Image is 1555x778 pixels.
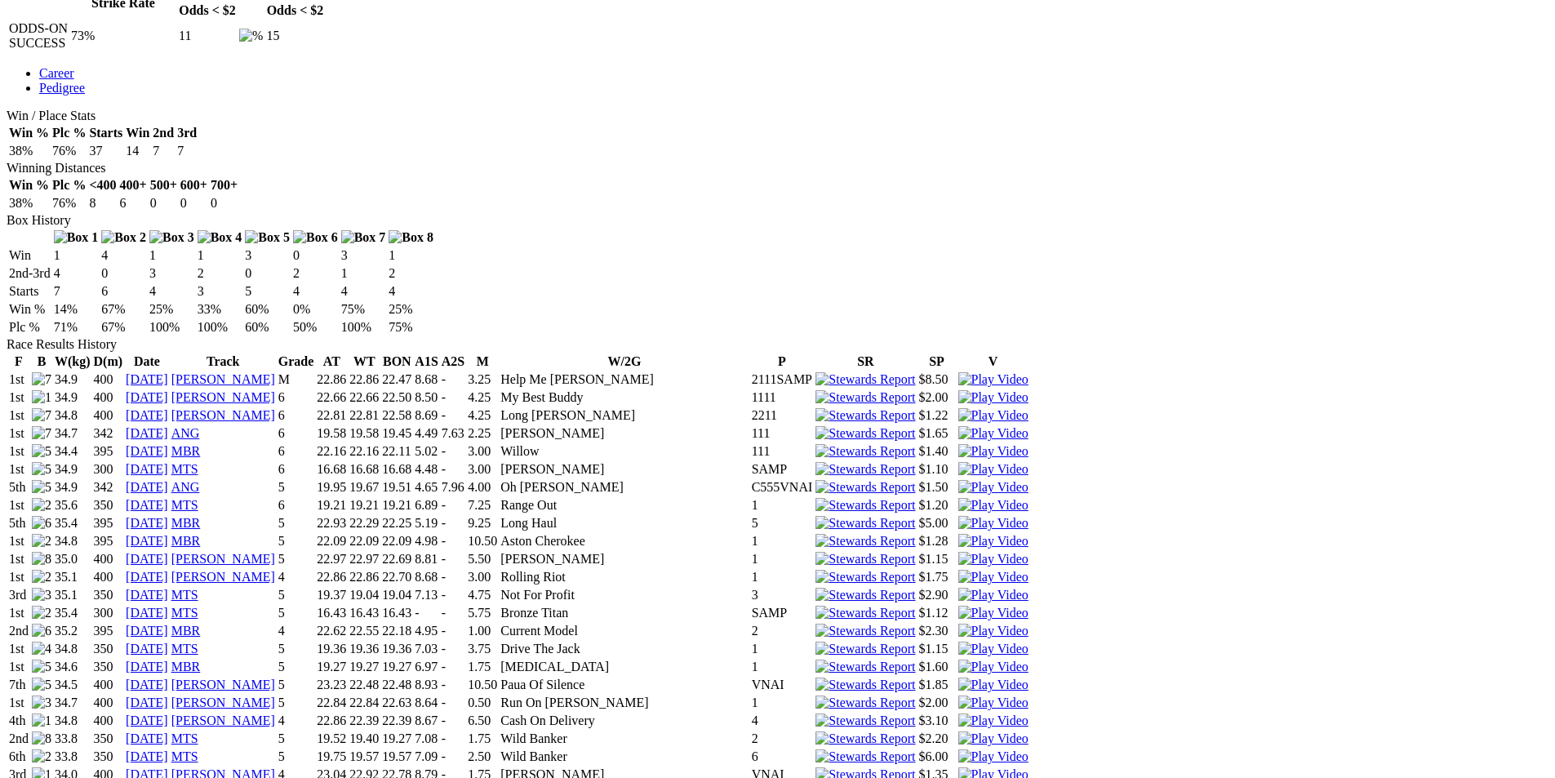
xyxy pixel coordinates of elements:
a: [PERSON_NAME] [171,696,275,709]
img: Play Video [958,408,1029,423]
a: View replay [958,444,1029,458]
td: 50% [292,319,339,336]
img: Play Video [958,749,1029,764]
a: [PERSON_NAME] [171,408,275,422]
td: 14% [53,301,100,318]
td: Starts [8,283,51,300]
img: Stewards Report [815,534,915,549]
div: Winning Distances [7,161,1548,176]
td: 0 [100,265,147,282]
a: View replay [958,714,1029,727]
td: 8.69 [414,407,438,424]
img: 2 [32,606,51,620]
a: View replay [958,552,1029,566]
a: [DATE] [126,462,168,476]
th: BON [381,353,412,370]
a: View replay [958,731,1029,745]
td: $2.00 [918,389,956,406]
a: MBR [171,660,201,674]
td: 22.66 [316,389,347,406]
td: 4 [340,283,387,300]
a: View replay [958,624,1029,638]
img: Play Video [958,534,1029,549]
td: 22.81 [349,407,380,424]
td: 34.9 [54,371,91,388]
img: Box 7 [341,230,386,245]
td: 3 [197,283,243,300]
th: Track [171,353,276,370]
img: Stewards Report [815,444,915,459]
td: 111 [751,425,814,442]
img: 7 [32,372,51,387]
td: 3 [340,247,387,264]
a: MBR [171,516,201,530]
img: Stewards Report [815,570,915,585]
td: 1 [197,247,243,264]
a: Pedigree [39,81,85,95]
td: 7 [53,283,100,300]
a: ANG [171,480,200,494]
img: Stewards Report [815,660,915,674]
td: 8.50 [414,389,438,406]
td: 3 [149,265,195,282]
a: [DATE] [126,480,168,494]
td: 3 [244,247,291,264]
td: 2.25 [467,425,498,442]
a: View replay [958,372,1029,386]
img: Stewards Report [815,408,915,423]
td: 33% [197,301,243,318]
a: [DATE] [126,714,168,727]
img: Stewards Report [815,426,915,441]
a: [PERSON_NAME] [171,372,275,386]
td: 2111SAMP [751,371,814,388]
img: 5 [32,660,51,674]
a: View replay [958,534,1029,548]
td: ODDS-ON SUCCESS [8,20,69,51]
th: 2nd [152,125,175,141]
img: Stewards Report [815,372,915,387]
img: 4 [32,642,51,656]
img: Box 3 [149,230,194,245]
td: 0 [149,195,178,211]
img: Stewards Report [815,498,915,513]
img: Play Video [958,516,1029,531]
td: 14 [125,143,150,159]
img: 3 [32,696,51,710]
a: View replay [958,696,1029,709]
th: Date [125,353,169,370]
a: [DATE] [126,731,168,745]
td: $8.50 [918,371,956,388]
img: 8 [32,552,51,567]
td: 67% [100,319,147,336]
td: - [441,371,465,388]
td: 2 [197,265,243,282]
a: [PERSON_NAME] [171,552,275,566]
a: [DATE] [126,624,168,638]
td: 4 [149,283,195,300]
td: Win % [8,301,51,318]
td: 60% [244,301,291,318]
td: 75% [340,301,387,318]
img: Play Video [958,552,1029,567]
a: [DATE] [126,588,168,602]
td: 1st [8,389,29,406]
img: 1 [32,714,51,728]
div: Box History [7,213,1548,228]
img: Box 4 [198,230,242,245]
img: 2 [32,498,51,513]
th: SR [815,353,916,370]
td: 4 [100,247,147,264]
a: Career [39,66,74,80]
img: Stewards Report [815,696,915,710]
img: Stewards Report [815,552,915,567]
a: [DATE] [126,660,168,674]
a: View replay [958,678,1029,691]
td: 34.8 [54,407,91,424]
img: Stewards Report [815,678,915,692]
th: W/2G [500,353,749,370]
th: M [467,353,498,370]
td: 6 [278,425,315,442]
a: [PERSON_NAME] [171,714,275,727]
img: Play Video [958,660,1029,674]
img: 1 [32,390,51,405]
